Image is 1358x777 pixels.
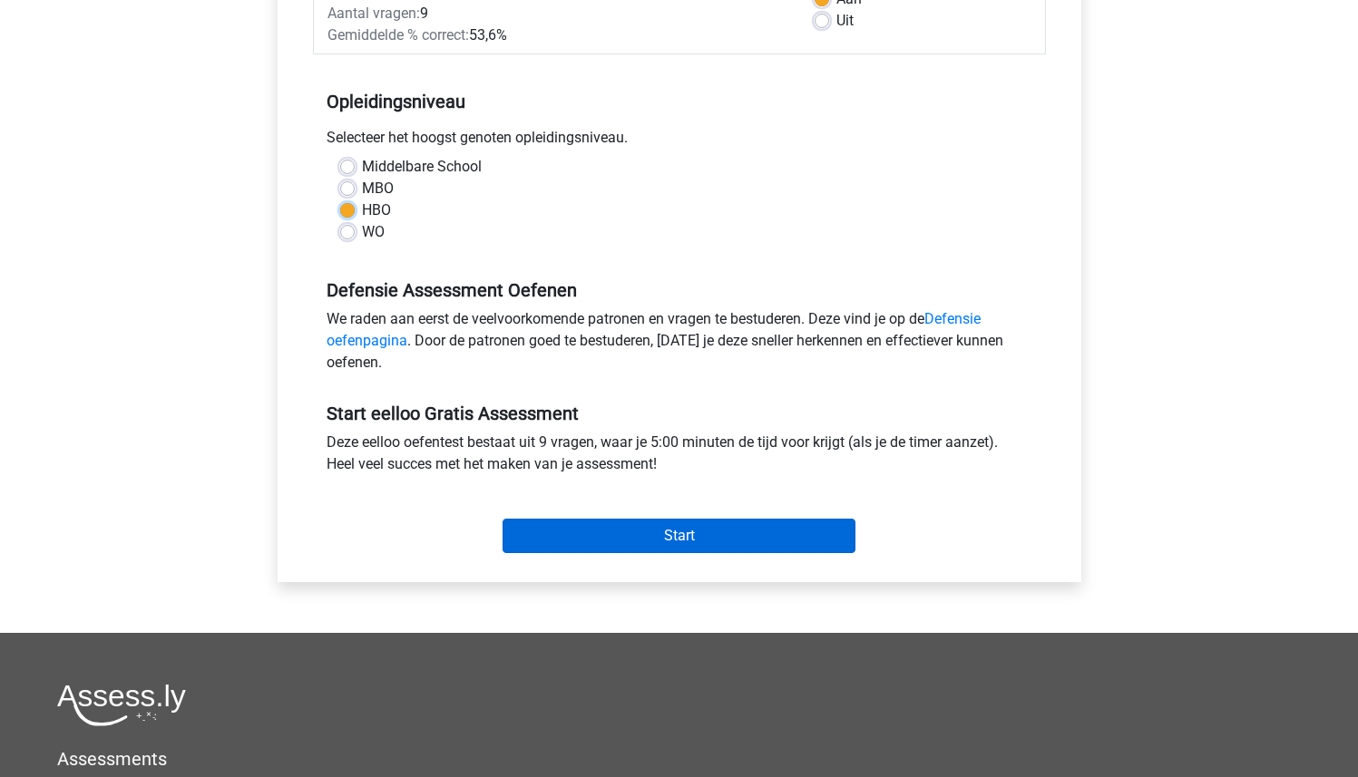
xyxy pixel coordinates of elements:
label: MBO [362,178,394,199]
label: HBO [362,199,391,221]
div: Selecteer het hoogst genoten opleidingsniveau. [313,127,1046,156]
span: Aantal vragen: [327,5,420,22]
img: Assessly logo [57,684,186,726]
h5: Opleidingsniveau [327,83,1032,120]
label: WO [362,221,385,243]
span: Gemiddelde % correct: [327,26,469,44]
h5: Assessments [57,748,1301,770]
label: Middelbare School [362,156,482,178]
div: 9 [314,3,801,24]
h5: Start eelloo Gratis Assessment [327,403,1032,424]
div: 53,6% [314,24,801,46]
label: Uit [836,10,854,32]
div: Deze eelloo oefentest bestaat uit 9 vragen, waar je 5:00 minuten de tijd voor krijgt (als je de t... [313,432,1046,482]
h5: Defensie Assessment Oefenen [327,279,1032,301]
input: Start [503,519,855,553]
div: We raden aan eerst de veelvoorkomende patronen en vragen te bestuderen. Deze vind je op de . Door... [313,308,1046,381]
